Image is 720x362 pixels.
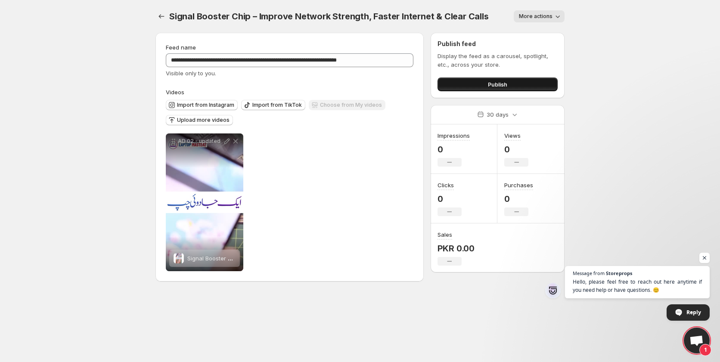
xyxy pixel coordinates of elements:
p: Display the feed as a carousel, spotlight, etc., across your store. [438,52,558,69]
p: 0 [438,194,462,204]
a: Open chat [684,328,710,353]
p: 30 days [487,110,509,119]
p: 0 [438,144,470,155]
div: AD 02 - updatedSignal Booster Chip – Improve Network Strength, Faster Internet & Clear Calls - Fr... [166,133,243,271]
h2: Publish feed [438,40,558,48]
span: More actions [519,13,552,20]
h3: Clicks [438,181,454,189]
h3: Purchases [504,181,533,189]
span: Reply [686,305,701,320]
span: Message from [573,271,605,275]
span: Visible only to you. [166,70,216,77]
span: Import from Instagram [177,102,234,108]
button: Import from Instagram [166,100,238,110]
button: Publish [438,77,558,91]
h3: Sales [438,230,452,239]
span: Storeprops [606,271,632,275]
h3: Views [504,131,521,140]
button: Import from TikTok [241,100,305,110]
span: Signal Booster Chip – Improve Network Strength, Faster Internet & Clear Calls [169,11,489,22]
button: Settings [155,10,168,22]
p: 0 [504,144,528,155]
span: Signal Booster Chip – Improve Network Strength, Faster Internet & Clear Calls - Free Cash on Deli... [187,255,536,262]
span: Hello, please feel free to reach out here anytime if you need help or have questions. 😊 [573,278,702,294]
span: Upload more videos [177,117,230,124]
p: PKR 0.00 [438,243,475,254]
p: 0 [504,194,533,204]
span: Publish [488,80,507,89]
span: 1 [699,344,711,356]
h3: Impressions [438,131,470,140]
button: Upload more videos [166,115,233,125]
span: Videos [166,89,184,96]
span: Import from TikTok [252,102,302,108]
p: AD 02 - updated [178,138,223,145]
button: More actions [514,10,565,22]
span: Feed name [166,44,196,51]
